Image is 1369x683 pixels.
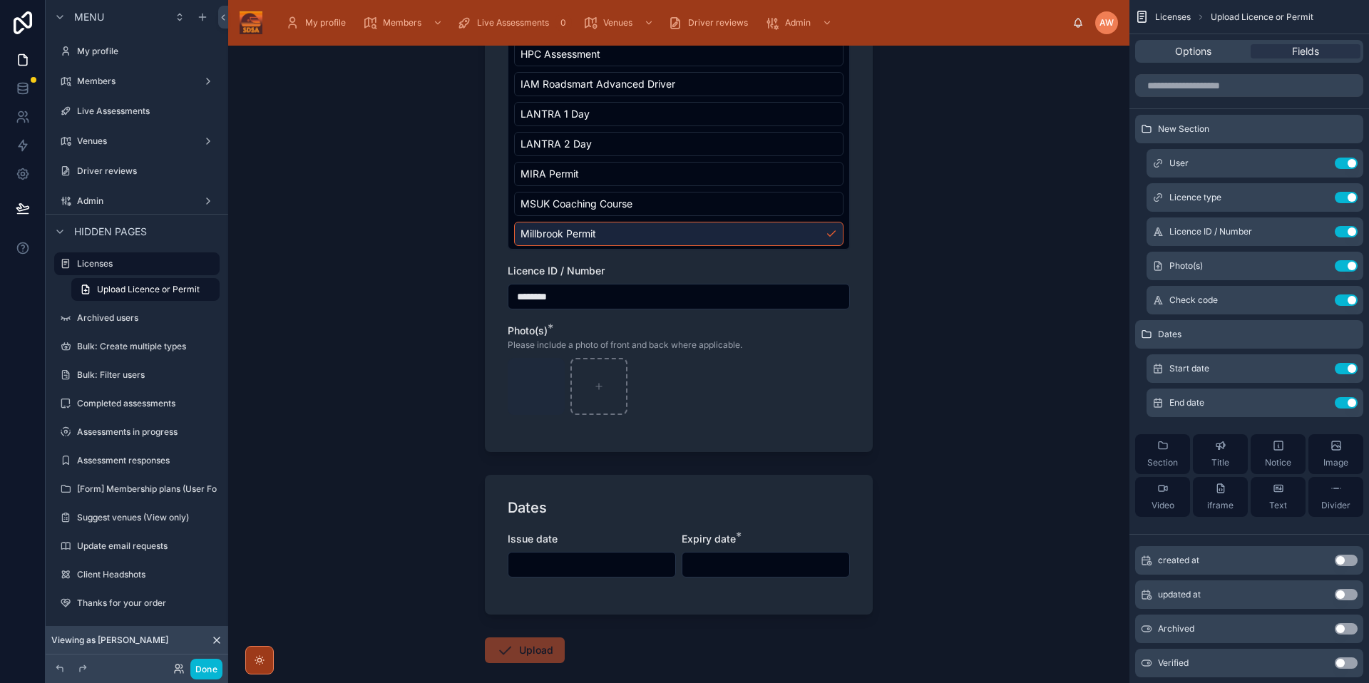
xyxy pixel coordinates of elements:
[359,10,450,36] a: Members
[54,563,220,586] a: Client Headshots
[77,312,217,324] label: Archived users
[54,392,220,415] a: Completed assessments
[1152,500,1174,511] span: Video
[77,135,197,147] label: Venues
[1265,457,1291,468] span: Notice
[240,11,262,34] img: App logo
[1158,657,1189,669] span: Verified
[453,10,576,36] a: Live Assessments0
[521,47,600,61] span: HPC Assessment
[1251,434,1306,474] button: Notice
[77,455,217,466] label: Assessment responses
[1308,434,1363,474] button: Image
[77,341,217,352] label: Bulk: Create multiple types
[1251,477,1306,517] button: Text
[71,278,220,301] a: Upload Licence or Permit
[521,107,590,121] span: LANTRA 1 Day
[1155,11,1191,23] span: Licenses
[1158,123,1209,135] span: New Section
[1193,477,1248,517] button: iframe
[521,197,632,211] span: MSUK Coaching Course
[1158,623,1194,635] span: Archived
[54,100,220,123] a: Live Assessments
[1207,500,1234,511] span: iframe
[54,160,220,183] a: Driver reviews
[54,421,220,443] a: Assessments in progress
[74,10,104,24] span: Menu
[1169,397,1204,409] span: End date
[508,35,849,249] div: Suggestions
[54,307,220,329] a: Archived users
[383,17,421,29] span: Members
[77,258,211,269] label: Licenses
[77,369,217,381] label: Bulk: Filter users
[77,76,197,87] label: Members
[281,10,356,36] a: My profile
[97,284,200,295] span: Upload Licence or Permit
[54,592,220,615] a: Thanks for your order
[521,137,592,151] span: LANTRA 2 Day
[54,130,220,153] a: Venues
[77,195,197,207] label: Admin
[54,70,220,93] a: Members
[1158,555,1199,566] span: created at
[54,478,220,500] a: [Form] Membership plans (User Form)
[761,10,839,36] a: Admin
[664,10,758,36] a: Driver reviews
[1169,363,1209,374] span: Start date
[77,540,217,552] label: Update email requests
[77,597,217,609] label: Thanks for your order
[77,165,217,177] label: Driver reviews
[1169,294,1218,306] span: Check code
[77,483,231,495] label: [Form] Membership plans (User Form)
[54,190,220,212] a: Admin
[305,17,346,29] span: My profile
[1135,477,1190,517] button: Video
[54,535,220,558] a: Update email requests
[508,265,605,277] span: Licence ID / Number
[1321,500,1350,511] span: Divider
[579,10,661,36] a: Venues
[77,569,217,580] label: Client Headshots
[1175,44,1211,58] span: Options
[521,227,596,241] span: Millbrook Permit
[74,225,147,239] span: Hidden pages
[1193,434,1248,474] button: Title
[1211,457,1229,468] span: Title
[555,14,572,31] div: 0
[54,252,220,275] a: Licenses
[274,7,1072,38] div: scrollable content
[1158,329,1181,340] span: Dates
[77,398,217,409] label: Completed assessments
[1169,192,1221,203] span: Licence type
[54,506,220,529] a: Suggest venues (View only)
[682,533,736,545] span: Expiry date
[477,17,549,29] span: Live Assessments
[1292,44,1319,58] span: Fields
[1158,589,1201,600] span: updated at
[521,167,579,181] span: MIRA Permit
[190,659,222,679] button: Done
[1308,477,1363,517] button: Divider
[54,40,220,63] a: My profile
[77,512,217,523] label: Suggest venues (View only)
[77,426,217,438] label: Assessments in progress
[54,620,220,643] a: [Form] Driver groups
[603,17,632,29] span: Venues
[54,364,220,386] a: Bulk: Filter users
[508,324,548,337] span: Photo(s)
[1099,17,1114,29] span: AW
[1135,434,1190,474] button: Section
[521,77,675,91] span: IAM Roadsmart Advanced Driver
[1323,457,1348,468] span: Image
[508,339,742,351] span: Please include a photo of front and back where applicable.
[51,635,168,646] span: Viewing as [PERSON_NAME]
[1147,457,1178,468] span: Section
[688,17,748,29] span: Driver reviews
[785,17,811,29] span: Admin
[508,498,547,518] h1: Dates
[1269,500,1287,511] span: Text
[508,533,558,545] span: Issue date
[1169,260,1203,272] span: Photo(s)
[77,46,217,57] label: My profile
